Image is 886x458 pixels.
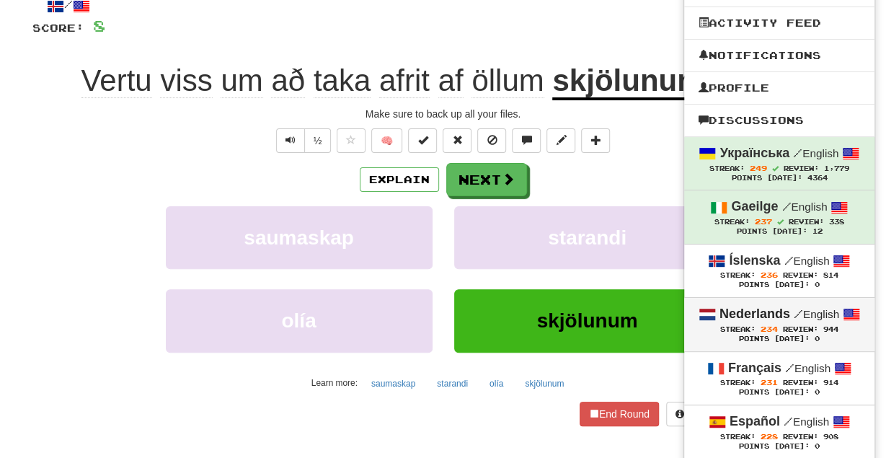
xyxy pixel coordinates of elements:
div: Points [DATE]: 12 [699,227,860,237]
span: um [221,63,262,98]
span: Review: [783,379,818,387]
span: taka [314,63,371,98]
small: English [784,255,829,267]
span: Review: [784,164,819,172]
a: Nederlands /English Streak: 234 Review: 944 Points [DATE]: 0 [684,298,874,351]
span: / [784,415,793,428]
span: 234 [761,325,778,333]
span: 237 [755,217,772,226]
button: saumaskap [363,373,423,395]
strong: Українська [719,146,789,160]
button: olía [482,373,511,395]
span: af [438,63,464,98]
span: Streak: [714,218,750,226]
div: Points [DATE]: 0 [699,335,860,344]
button: Edit sentence (alt+d) [546,128,575,153]
small: English [793,147,838,159]
span: Vertu [81,63,152,98]
span: Streak: [720,433,756,441]
span: 914 [823,379,838,387]
a: Français /English Streak: 231 Review: 914 Points [DATE]: 0 [684,352,874,405]
span: saumaskap [244,226,354,249]
a: Gaeilge /English Streak: 237 Review: 338 Points [DATE]: 12 [684,190,874,243]
span: Review: [789,218,824,226]
small: English [781,201,827,213]
span: / [781,200,791,213]
span: / [784,254,793,267]
small: English [785,362,830,374]
button: Help! [666,402,717,426]
small: English [794,308,839,320]
span: 814 [823,271,838,279]
span: Streak includes today. [772,165,779,172]
a: Notifications [684,46,874,65]
button: Add to collection (alt+a) [581,128,610,153]
span: 249 [750,164,767,172]
span: olía [281,309,316,332]
button: End Round [580,402,659,426]
strong: Español [730,414,780,428]
span: að [271,63,305,98]
span: Streak includes today. [777,219,784,225]
span: / [794,307,803,320]
span: Streak: [720,271,756,279]
span: Score: [32,22,84,34]
button: 🧠 [371,128,402,153]
button: Reset to 0% Mastered (alt+r) [443,128,471,153]
div: Points [DATE]: 0 [699,281,860,290]
span: 338 [829,218,844,226]
a: Українська /English Streak: 249 Review: 1,779 Points [DATE]: 4364 [684,137,874,190]
span: Streak: [720,379,756,387]
div: Text-to-speech controls [273,128,332,153]
button: skjölunum [517,373,572,395]
a: Íslenska /English Streak: 236 Review: 814 Points [DATE]: 0 [684,245,874,297]
strong: Français [728,361,781,375]
span: öllum [471,63,544,98]
strong: Íslenska [729,253,780,268]
span: afrit [379,63,430,98]
div: Points [DATE]: 4364 [699,174,860,183]
span: 1,779 [824,164,849,172]
button: Ignore sentence (alt+i) [477,128,506,153]
a: Activity Feed [684,14,874,32]
span: starandi [548,226,626,249]
button: Favorite sentence (alt+f) [337,128,366,153]
span: 231 [761,378,778,387]
button: starandi [454,206,721,269]
span: / [785,361,794,374]
span: Review: [783,271,818,279]
button: starandi [429,373,476,395]
span: 228 [761,432,778,441]
strong: Gaeilge [731,199,778,213]
span: viss [160,63,212,98]
span: 908 [823,433,838,441]
u: skjölunum [552,63,704,100]
button: Play sentence audio (ctl+space) [276,128,305,153]
button: Set this sentence to 100% Mastered (alt+m) [408,128,437,153]
a: Discussions [684,111,874,130]
span: 944 [823,325,838,333]
span: Streak: [709,164,745,172]
div: Points [DATE]: 0 [699,442,860,452]
span: Review: [783,433,818,441]
strong: Nederlands [719,307,790,321]
span: 8 [93,17,105,35]
button: saumaskap [166,206,433,269]
button: Discuss sentence (alt+u) [512,128,541,153]
span: 236 [761,270,778,279]
button: Next [446,163,527,196]
button: ½ [304,128,332,153]
div: Points [DATE]: 0 [699,388,860,397]
span: Streak: [720,325,756,333]
button: Explain [360,167,439,192]
div: Make sure to back up all your files. [32,107,854,121]
small: English [784,415,829,428]
small: Learn more: [311,378,358,388]
a: Profile [684,79,874,97]
a: Español /English Streak: 228 Review: 908 Points [DATE]: 0 [684,405,874,458]
button: skjölunum [454,289,721,352]
button: olía [166,289,433,352]
span: Review: [783,325,818,333]
span: / [793,146,802,159]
